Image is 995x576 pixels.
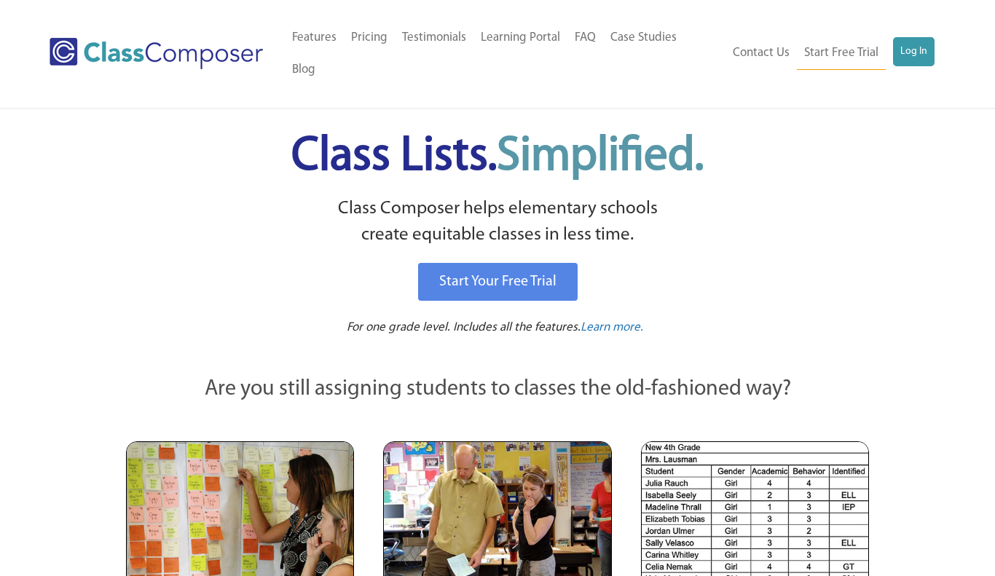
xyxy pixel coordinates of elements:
[124,196,871,249] p: Class Composer helps elementary schools create equitable classes in less time.
[725,37,797,69] a: Contact Us
[344,22,395,54] a: Pricing
[285,22,722,86] nav: Header Menu
[439,275,557,289] span: Start Your Free Trial
[581,319,643,337] a: Learn more.
[285,22,344,54] a: Features
[395,22,473,54] a: Testimonials
[893,37,935,66] a: Log In
[347,321,581,334] span: For one grade level. Includes all the features.
[473,22,567,54] a: Learning Portal
[291,133,704,181] span: Class Lists.
[603,22,684,54] a: Case Studies
[567,22,603,54] a: FAQ
[418,263,578,301] a: Start Your Free Trial
[797,37,886,70] a: Start Free Trial
[285,54,323,86] a: Blog
[126,374,869,406] p: Are you still assigning students to classes the old-fashioned way?
[721,37,934,70] nav: Header Menu
[50,38,262,69] img: Class Composer
[581,321,643,334] span: Learn more.
[497,133,704,181] span: Simplified.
